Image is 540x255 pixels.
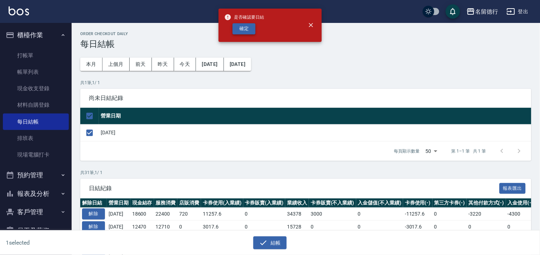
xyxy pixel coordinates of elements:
[3,146,69,163] a: 現場電腦打卡
[80,80,531,86] p: 共 1 筆, 1 / 1
[80,39,531,49] h3: 每日結帳
[130,221,154,234] td: 12470
[201,198,243,208] th: 卡券使用(入業績)
[99,124,531,141] td: [DATE]
[464,4,501,19] button: 名留德行
[356,198,403,208] th: 入金儲值(不入業績)
[500,184,526,191] a: 報表匯出
[309,221,356,234] td: 0
[3,114,69,130] a: 每日結帳
[309,208,356,221] td: 3000
[174,58,196,71] button: 今天
[102,58,130,71] button: 上個月
[9,6,29,15] img: Logo
[224,14,264,21] span: 是否確認要日結
[196,58,224,71] button: [DATE]
[130,198,154,208] th: 現金結存
[3,80,69,97] a: 現金收支登錄
[6,238,134,247] h6: 1 selected
[3,97,69,113] a: 材料自購登錄
[243,208,286,221] td: 0
[467,208,506,221] td: -3220
[177,221,201,234] td: 0
[467,198,506,208] th: 其他付款方式(-)
[403,198,433,208] th: 卡券使用(-)
[3,166,69,184] button: 預約管理
[356,221,403,234] td: 0
[152,58,174,71] button: 昨天
[309,198,356,208] th: 卡券販賣(不入業績)
[3,221,69,240] button: 員工及薪資
[506,221,535,234] td: 0
[446,4,460,19] button: save
[154,221,178,234] td: 12710
[3,184,69,203] button: 報表及分析
[80,198,107,208] th: 解除日結
[285,208,309,221] td: 34378
[99,108,531,125] th: 營業日期
[403,221,433,234] td: -3017.6
[89,95,523,102] span: 尚未日結紀錄
[356,208,403,221] td: 0
[107,198,130,208] th: 營業日期
[506,208,535,221] td: -4300
[154,208,178,221] td: 22400
[506,198,535,208] th: 入金使用(-)
[3,203,69,221] button: 客戶管理
[285,221,309,234] td: 15728
[433,221,467,234] td: 0
[224,58,251,71] button: [DATE]
[243,221,286,234] td: 0
[177,198,201,208] th: 店販消費
[80,58,102,71] button: 本月
[3,26,69,44] button: 櫃檯作業
[130,208,154,221] td: 18600
[154,198,178,208] th: 服務消費
[475,7,498,16] div: 名留德行
[467,221,506,234] td: 0
[433,198,467,208] th: 第三方卡券(-)
[303,17,319,33] button: close
[233,23,255,34] button: 確定
[253,236,287,250] button: 結帳
[82,221,105,232] button: 解除
[285,198,309,208] th: 業績收入
[130,58,152,71] button: 前天
[3,47,69,64] a: 打帳單
[3,130,69,146] a: 排班表
[451,148,486,154] p: 第 1–1 筆 共 1 筆
[177,208,201,221] td: 720
[394,148,420,154] p: 每頁顯示數量
[80,32,531,36] h2: Order checkout daily
[80,169,531,176] p: 共 31 筆, 1 / 1
[107,221,130,234] td: [DATE]
[107,208,130,221] td: [DATE]
[423,141,440,161] div: 50
[433,208,467,221] td: 0
[89,185,500,192] span: 日結紀錄
[243,198,286,208] th: 卡券販賣(入業績)
[3,64,69,80] a: 帳單列表
[201,221,243,234] td: 3017.6
[201,208,243,221] td: 11257.6
[403,208,433,221] td: -11257.6
[500,183,526,194] button: 報表匯出
[82,208,105,220] button: 解除
[504,5,531,18] button: 登出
